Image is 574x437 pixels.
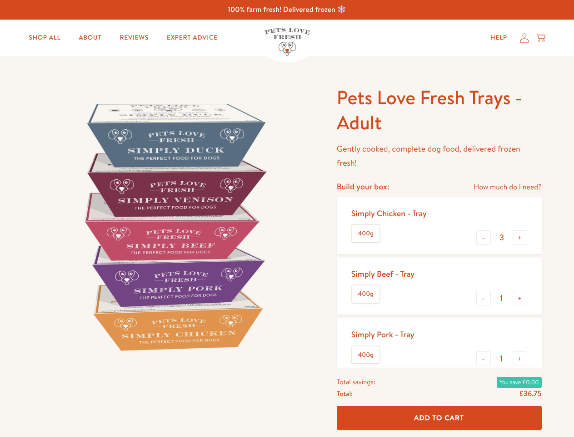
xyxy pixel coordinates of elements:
button: + [513,291,527,305]
div: Simply Beef - Tray [351,269,414,279]
a: Reviews [112,29,155,47]
span: Total: [337,388,353,400]
a: About [71,29,109,47]
label: 400g [352,285,379,303]
div: Simply Pork - Tray [351,329,414,340]
a: Shop All [21,29,68,47]
button: - [476,351,491,366]
span: £36.75 [519,389,541,399]
img: Pets Love Fresh Trays - Adult [33,85,315,368]
div: Simply Chicken - Tray [351,208,427,218]
h4: Build your box: [337,181,389,192]
button: - [476,291,491,305]
span: You save £0.00 [497,377,542,388]
button: - [476,230,491,245]
label: 400g [352,225,379,242]
a: Expert Advice [160,29,225,47]
img: Pets Love Fresh [265,28,310,56]
a: Help [483,29,514,47]
span: Total savings: [337,376,375,388]
h1: Pets Love Fresh Trays - Adult [337,85,542,135]
label: 400g [352,346,379,364]
span: Add To Cart [414,413,464,422]
a: How much do I need? [474,181,541,193]
button: Add To Cart [337,406,542,430]
p: Gently cooked, complete dog food, delivered frozen fresh! [337,142,542,170]
button: + [513,351,527,366]
button: + [513,230,527,245]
